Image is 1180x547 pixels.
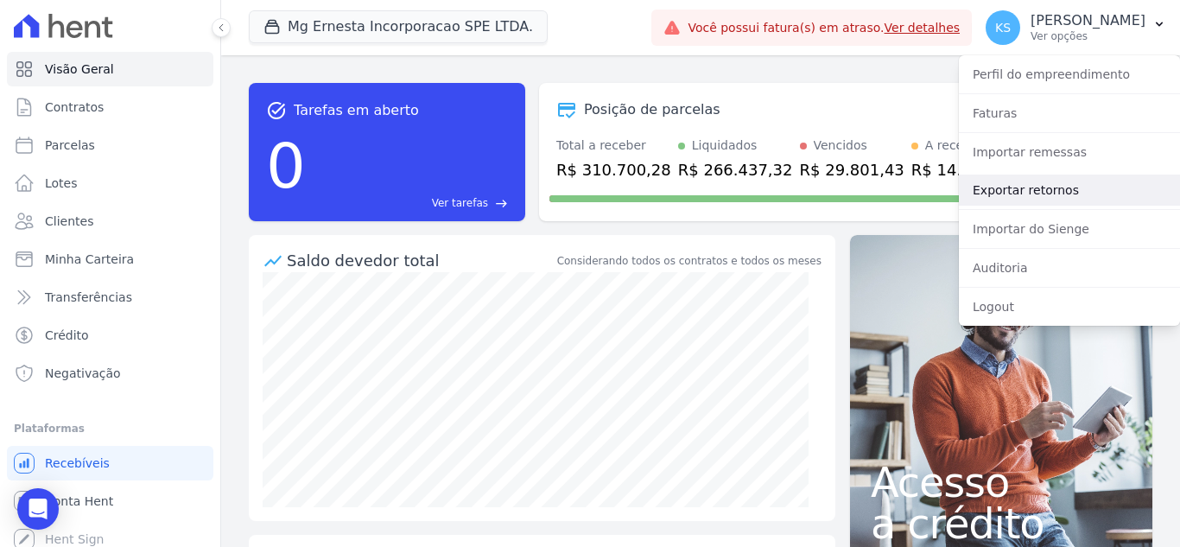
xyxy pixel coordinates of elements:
div: Considerando todos os contratos e todos os meses [557,253,822,269]
p: Ver opções [1031,29,1145,43]
div: Saldo devedor total [287,249,554,272]
p: [PERSON_NAME] [1031,12,1145,29]
span: KS [995,22,1011,34]
a: Recebíveis [7,446,213,480]
div: 0 [266,121,306,211]
div: Posição de parcelas [584,99,720,120]
span: Você possui fatura(s) em atraso. [688,19,960,37]
div: Total a receber [556,137,671,155]
a: Perfil do empreendimento [959,59,1180,90]
span: Contratos [45,99,104,116]
div: R$ 14.461,53 [911,158,1016,181]
span: Lotes [45,175,78,192]
a: Ver tarefas east [313,195,508,211]
span: Minha Carteira [45,251,134,268]
a: Parcelas [7,128,213,162]
span: Conta Hent [45,493,113,510]
span: Visão Geral [45,60,114,78]
span: Transferências [45,289,132,306]
button: Mg Ernesta Incorporacao SPE LTDA. [249,10,548,43]
a: Lotes [7,166,213,200]
div: Open Intercom Messenger [17,488,59,530]
span: Tarefas em aberto [294,100,419,121]
span: Acesso [871,461,1132,503]
span: Parcelas [45,137,95,154]
span: east [495,197,508,210]
span: Negativação [45,365,121,382]
a: Crédito [7,318,213,353]
a: Visão Geral [7,52,213,86]
span: Ver tarefas [432,195,488,211]
div: R$ 266.437,32 [678,158,793,181]
button: KS [PERSON_NAME] Ver opções [972,3,1180,52]
span: Recebíveis [45,455,110,472]
span: Crédito [45,327,89,344]
div: Plataformas [14,418,206,439]
a: Logout [959,291,1180,322]
span: a crédito [871,503,1132,544]
a: Conta Hent [7,484,213,518]
div: Liquidados [692,137,758,155]
a: Clientes [7,204,213,239]
div: Vencidos [814,137,867,155]
a: Contratos [7,90,213,124]
a: Transferências [7,280,213,315]
div: A receber [925,137,984,155]
div: R$ 310.700,28 [556,158,671,181]
a: Faturas [959,98,1180,129]
a: Importar do Sienge [959,213,1180,245]
div: R$ 29.801,43 [800,158,904,181]
a: Ver detalhes [885,21,961,35]
span: task_alt [266,100,287,121]
a: Exportar retornos [959,175,1180,206]
span: Clientes [45,213,93,230]
a: Importar remessas [959,137,1180,168]
a: Negativação [7,356,213,391]
a: Minha Carteira [7,242,213,277]
a: Auditoria [959,252,1180,283]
